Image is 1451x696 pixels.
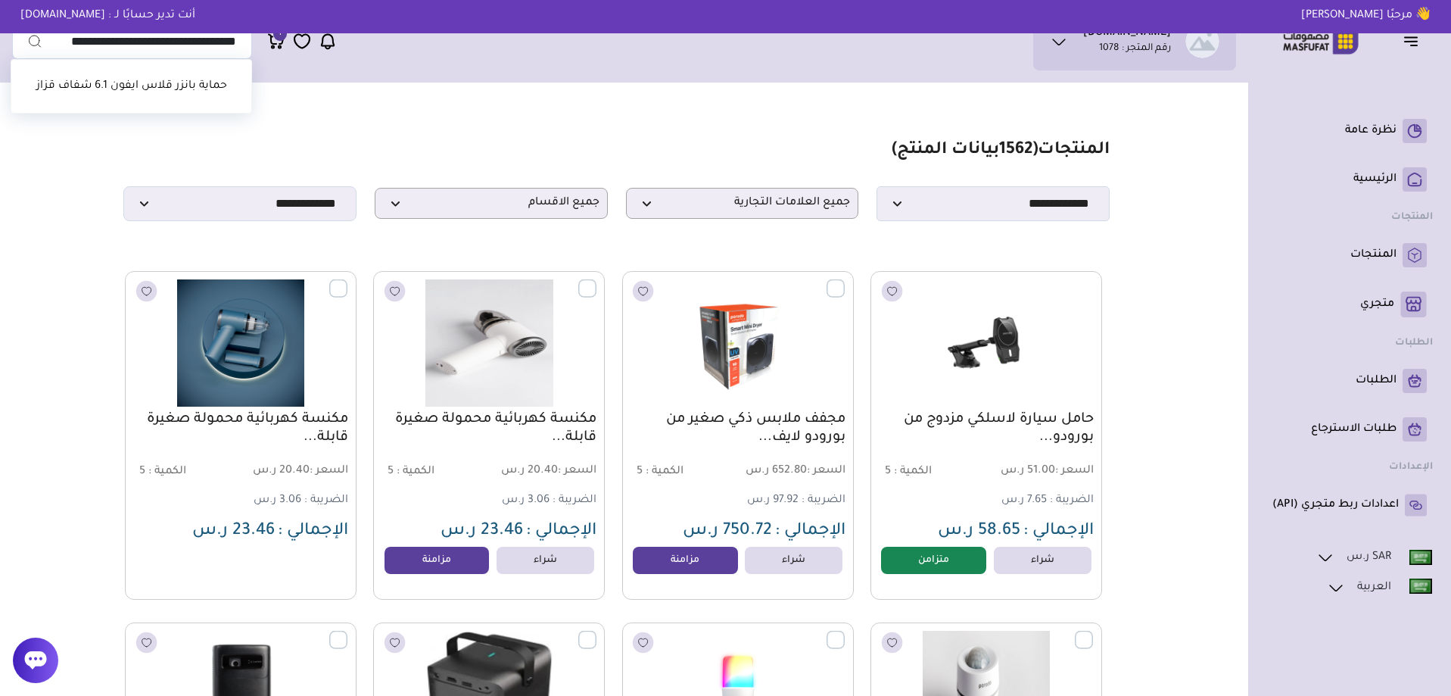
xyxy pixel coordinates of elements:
span: 51.00 ر.س [988,464,1094,479]
span: الضريبة : [802,495,845,507]
span: الإجمالي : [1023,523,1094,541]
a: حماية بانزر قلاس ايفون 6.1 شفاف قزاز [36,80,227,92]
p: رقم المتجر : 1078 [1099,42,1171,57]
span: 5 [388,466,394,478]
a: الطلبات [1272,369,1427,393]
a: العربية [1326,578,1433,598]
span: الإجمالي : [775,523,845,541]
p: طلبات الاسترجاع [1311,422,1397,437]
img: 241.625-241.62520250714202646548021.png [382,279,596,407]
a: نظرة عامة [1272,119,1427,143]
span: 3.06 ر.س [254,495,301,507]
img: 241.625-241.62520250714202645441609.png [134,279,347,407]
a: المنتجات [1272,243,1427,267]
a: حامل سيارة لاسلكي مزدوج من بورودو... [879,410,1094,447]
a: اعدادات ربط متجري (API) [1272,493,1427,517]
p: أنت تدير حسابًا لـ : [DOMAIN_NAME] [9,8,207,24]
a: متزامن [881,547,986,574]
a: الرئيسية [1272,167,1427,192]
span: الكمية : [894,466,932,478]
img: Eng [1409,550,1432,565]
img: Logo [1272,27,1369,56]
span: السعر : [558,465,596,477]
a: 1 [267,32,285,51]
a: مزامنة [385,547,490,574]
span: 97.92 ر.س [747,495,799,507]
span: الضريبة : [304,495,348,507]
span: ( بيانات المنتج) [892,142,1038,160]
span: السعر : [1055,465,1094,477]
a: طلبات الاسترجاع [1272,417,1427,442]
span: 1 [279,27,282,41]
img: eShop.sa [1185,24,1219,58]
span: 1562 [999,142,1032,160]
a: مجفف ملابس ذكي صغير من بورودو لايف... [631,410,845,447]
span: السعر : [807,465,845,477]
span: 7.65 ر.س [1001,495,1047,507]
span: 20.40 ر.س [491,464,597,479]
strong: المنتجات [1391,212,1433,223]
a: متجري [1272,292,1427,317]
a: مزامنة [633,547,738,574]
a: SAR ر.س [1316,548,1433,567]
p: جميع الاقسام [375,188,608,219]
p: الرئيسية [1353,172,1397,187]
span: الإجمالي : [526,523,596,541]
p: جميع العلامات التجارية [626,188,859,219]
p: متجري [1360,297,1394,312]
p: 👋 مرحبًا [PERSON_NAME] [1290,8,1442,24]
span: جميع العلامات التجارية [634,196,851,211]
span: 58.65 ر.س [938,523,1020,541]
span: 652.80 ر.س [740,464,845,479]
a: شراء [497,547,594,574]
span: 3.06 ر.س [502,495,550,507]
a: مكنسة كهربائية محمولة صغيرة قابلة... [133,410,348,447]
a: مكنسة كهربائية محمولة صغيرة قابلة... [381,410,596,447]
span: الإجمالي : [278,523,348,541]
span: الضريبة : [553,495,596,507]
h1: [DOMAIN_NAME] [1083,27,1171,42]
span: 20.40 ر.س [242,464,348,479]
h1: المنتجات [892,140,1110,162]
p: اعدادات ربط متجري (API) [1272,498,1399,513]
p: الطلبات [1356,373,1397,389]
strong: الإعدادات [1389,462,1433,473]
span: الضريبة : [1050,495,1094,507]
span: 23.46 ر.س [441,523,523,541]
span: السعر : [310,465,348,477]
span: 5 [637,466,643,478]
img: 241.625-241.62520250714202648877549.png [880,279,1093,407]
span: الكمية : [148,466,186,478]
span: 750.72 ر.س [683,523,772,541]
span: 5 [139,466,145,478]
p: المنتجات [1350,248,1397,263]
span: 23.46 ر.س [192,523,275,541]
span: الكمية : [397,466,434,478]
span: جميع الاقسام [383,196,599,211]
a: شراء [745,547,842,574]
p: نظرة عامة [1345,123,1397,139]
img: 241.625-241.6252025-07-15-68763e54ecda4.png [631,279,845,407]
strong: الطلبات [1395,338,1433,348]
span: الكمية : [646,466,683,478]
span: 5 [885,466,891,478]
a: شراء [994,547,1091,574]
